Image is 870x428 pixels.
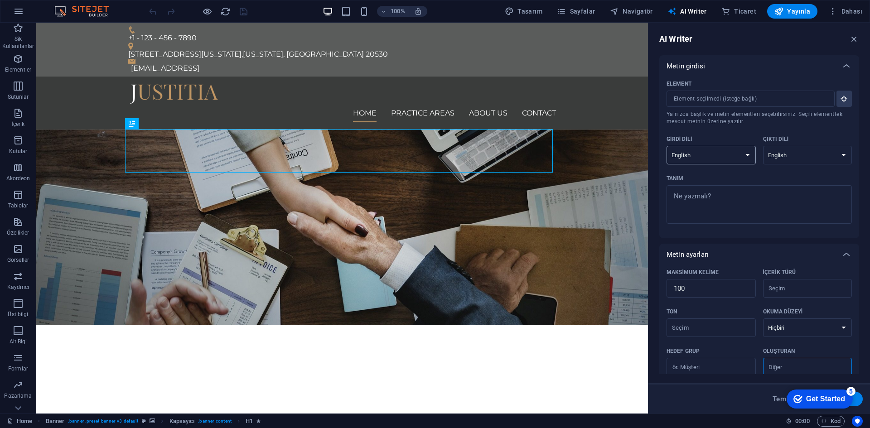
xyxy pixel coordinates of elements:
[659,265,859,391] div: Metin ayarları
[7,256,29,264] p: Görseller
[718,4,760,19] button: Ticaret
[845,363,849,367] button: Clear
[763,135,789,143] p: Çıktı dili
[667,80,691,87] p: Element
[202,6,213,17] button: Ön izleme modundan çıkıp düzenlemeye devam etmek için buraya tıklayın
[27,10,66,18] div: Get Started
[768,392,803,406] button: Temizle
[795,416,809,427] span: 00 00
[763,308,803,315] p: Okuma düzeyi
[659,244,859,265] div: Metin ayarları
[774,7,810,16] span: Yayınla
[721,7,756,16] span: Ticaret
[8,311,28,318] p: Üst bilgi
[67,2,76,11] div: 5
[8,202,29,209] p: Tablolar
[7,284,29,291] p: Kaydırıcı
[7,5,73,24] div: Get Started 5 items remaining, 0% complete
[553,4,599,19] button: Sayfalar
[246,416,253,427] span: Seçmek için tıkla. Düzenlemek için çift tıkla
[669,321,738,334] input: TonClear
[667,308,677,315] p: Ton
[828,7,862,16] span: Dahası
[659,34,692,44] h6: AI Writer
[501,4,546,19] button: Tasarım
[766,282,835,295] input: İçerik türüClear
[256,418,261,423] i: Element bir animasyon içeriyor
[667,279,756,298] input: Maksimum kelime
[667,360,756,375] input: Hedef grup
[667,111,852,125] span: Yalnızca başlık ve metin elementleri seçebilirsiniz. Seçili elementteki mevcut metnin üzerine yaz...
[11,120,24,128] p: İçerik
[169,416,195,427] span: Seçmek için tıkla. Düzenlemek için çift tıkla
[8,93,29,101] p: Sütunlar
[667,250,709,259] p: Metin ayarları
[667,91,828,107] input: ElementYalnızca başlık ve metin elementleri seçebilirsiniz. Seçili elementteki mevcut metnin üzer...
[377,6,409,17] button: 100%
[667,175,684,182] p: Tanım
[763,318,852,337] select: Okuma düzeyi
[610,7,653,16] span: Navigatör
[852,416,863,427] button: Usercentrics
[414,7,422,15] i: Yeniden boyutlandırmada yakınlaştırma düzeyini seçilen cihaza uyacak şekilde otomatik olarak ayarla.
[52,6,120,17] img: Editor Logo
[664,4,710,19] button: AI Writer
[68,416,138,427] span: . banner .preset-banner-v3-default
[5,66,31,73] p: Elementler
[671,190,847,219] textarea: Tanım
[817,416,845,427] button: Kod
[4,392,32,399] p: Pazarlama
[667,135,692,143] p: Girdi dili
[802,418,803,424] span: :
[220,6,231,17] button: reload
[766,361,835,374] input: OluşturanClear
[606,4,657,19] button: Navigatör
[391,6,405,17] h6: 100%
[8,365,28,372] p: Formlar
[836,91,852,107] button: ElementYalnızca başlık ve metin elementleri seçebilirsiniz. Seçili elementteki mevcut metnin üzer...
[198,416,231,427] span: . banner-content
[773,395,798,403] span: Temizle
[767,4,817,19] button: Yayınla
[667,7,707,16] span: AI Writer
[667,62,705,71] p: Metin girdisi
[763,146,852,164] select: Çıktı dili
[557,7,595,16] span: Sayfalar
[46,416,261,427] nav: breadcrumb
[786,416,810,427] h6: Oturum süresi
[821,416,841,427] span: Kod
[763,347,795,355] p: Oluşturan
[46,416,65,427] span: Seçmek için tıkla. Düzenlemek için çift tıkla
[7,229,29,236] p: Özellikler
[10,338,27,345] p: Alt Bigi
[220,6,231,17] i: Sayfayı yeniden yükleyin
[763,269,796,276] p: İçerik türü
[150,418,155,423] i: Bu element, arka plan içeriyor
[142,418,146,423] i: Bu element, özelleştirilebilir bir ön ayar
[7,416,32,427] a: Seçimi iptal etmek için tıkla. Sayfaları açmak için çift tıkla
[6,175,30,182] p: Akordeon
[9,148,28,155] p: Kutular
[667,146,756,164] select: Girdi dili
[501,4,546,19] div: Tasarım (Ctrl+Alt+Y)
[667,347,700,355] p: Hedef grup
[659,55,859,77] div: Metin girdisi
[667,269,719,276] p: Maksimum kelime
[505,7,542,16] span: Tasarım
[659,77,859,238] div: Metin girdisi
[825,4,866,19] button: Dahası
